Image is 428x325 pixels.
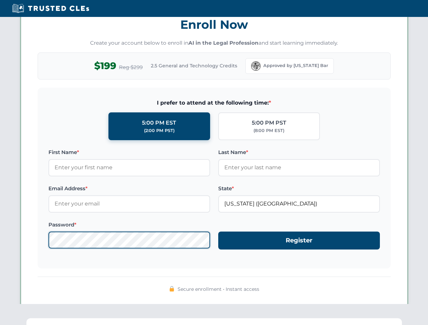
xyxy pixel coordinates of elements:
[48,221,210,229] label: Password
[144,127,175,134] div: (2:00 PM PST)
[48,99,380,107] span: I prefer to attend at the following time:
[218,148,380,156] label: Last Name
[48,148,210,156] label: First Name
[218,195,380,212] input: Florida (FL)
[169,286,175,291] img: 🔒
[10,3,91,14] img: Trusted CLEs
[38,14,391,35] h3: Enroll Now
[48,185,210,193] label: Email Address
[218,159,380,176] input: Enter your last name
[251,61,261,71] img: Florida Bar
[38,39,391,47] p: Create your account below to enroll in and start learning immediately.
[218,185,380,193] label: State
[253,127,284,134] div: (8:00 PM EST)
[48,195,210,212] input: Enter your email
[142,118,176,127] div: 5:00 PM EST
[178,285,259,293] span: Secure enrollment • Instant access
[94,58,116,73] span: $199
[263,62,328,69] span: Approved by [US_STATE] Bar
[151,62,237,69] span: 2.5 General and Technology Credits
[252,118,286,127] div: 5:00 PM PST
[48,159,210,176] input: Enter your first name
[218,232,380,250] button: Register
[119,63,143,71] span: Reg $299
[188,40,259,46] strong: AI in the Legal Profession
